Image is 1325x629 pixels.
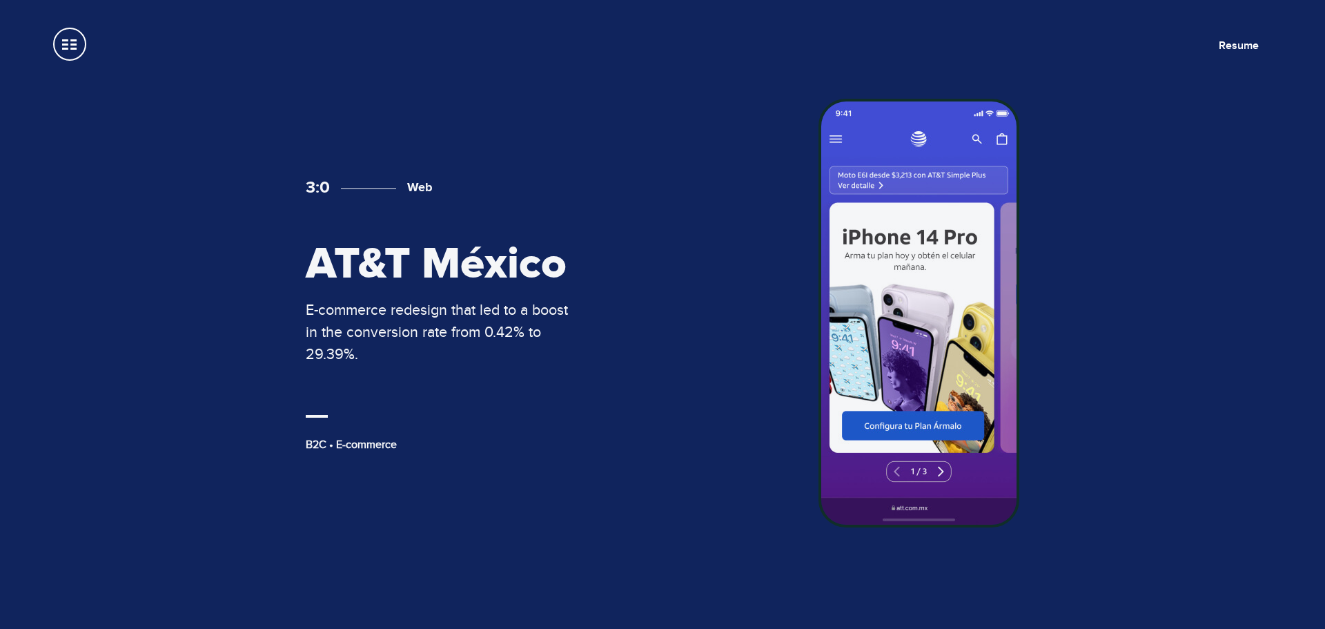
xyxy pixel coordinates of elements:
[248,99,1077,531] a: 3:0 Web AT&T México E-commerce redesign that led to a boost in the conversion rate from 0.42% to ...
[341,180,433,195] h3: Web
[306,438,397,452] span: B2C • E-commerce
[306,299,582,365] p: E-commerce redesign that led to a boost in the conversion rate from 0.42% to 29.39%.
[1219,39,1259,52] a: Resume
[306,242,582,288] h2: AT&T México
[306,177,330,197] span: 3:0
[818,99,1019,528] img: Expo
